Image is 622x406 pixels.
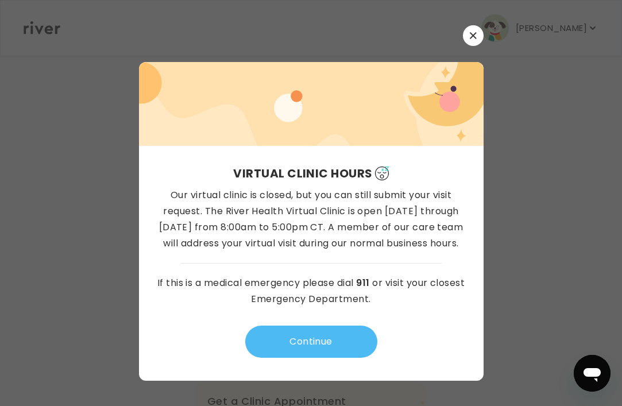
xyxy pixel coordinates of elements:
iframe: Button to launch messaging window [574,355,611,392]
p: Our virtual clinic is closed, but you can still submit your visit request. The River Health Virtu... [157,187,465,252]
button: Continue [245,326,377,358]
a: 911 [356,276,369,289]
p: If this is a medical emergency please dial or visit your closest Emergency Department. [157,275,465,307]
h3: Virtual Clinic Hours [233,164,389,183]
